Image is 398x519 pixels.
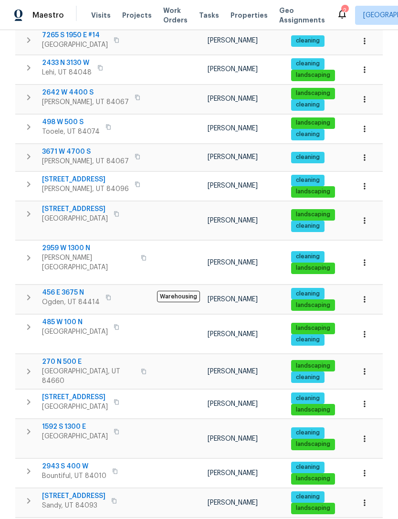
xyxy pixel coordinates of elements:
[208,125,258,132] span: [PERSON_NAME]
[292,504,334,512] span: landscaping
[292,176,324,184] span: cleaning
[208,331,258,338] span: [PERSON_NAME]
[292,301,334,309] span: landscaping
[42,318,108,327] span: 485 W 100 N
[208,154,258,160] span: [PERSON_NAME]
[292,188,334,196] span: landscaping
[42,471,106,481] span: Bountiful, UT 84010
[292,475,334,483] span: landscaping
[292,264,334,272] span: landscaping
[42,491,105,501] span: [STREET_ADDRESS]
[292,119,334,127] span: landscaping
[42,31,108,40] span: 7265 S 1950 E #14
[208,435,258,442] span: [PERSON_NAME]
[292,440,334,448] span: landscaping
[292,463,324,471] span: cleaning
[42,88,129,97] span: 2642 W 4400 S
[42,297,100,307] span: Ogden, UT 84414
[42,462,106,471] span: 2943 S 400 W
[42,204,108,214] span: [STREET_ADDRESS]
[208,470,258,477] span: [PERSON_NAME]
[42,327,108,337] span: [GEOGRAPHIC_DATA]
[32,11,64,20] span: Maestro
[341,6,348,15] div: 2
[42,68,92,77] span: Lehi, UT 84048
[42,58,92,68] span: 2433 N 3130 W
[208,37,258,44] span: [PERSON_NAME]
[292,153,324,161] span: cleaning
[292,89,334,97] span: landscaping
[292,37,324,45] span: cleaning
[42,147,129,157] span: 3671 W 4700 S
[292,290,324,298] span: cleaning
[292,493,324,501] span: cleaning
[208,66,258,73] span: [PERSON_NAME]
[42,288,100,297] span: 456 E 3675 N
[42,392,108,402] span: [STREET_ADDRESS]
[292,324,334,332] span: landscaping
[208,368,258,375] span: [PERSON_NAME]
[42,501,105,510] span: Sandy, UT 84093
[208,499,258,506] span: [PERSON_NAME]
[208,182,258,189] span: [PERSON_NAME]
[42,214,108,223] span: [GEOGRAPHIC_DATA]
[42,253,135,272] span: [PERSON_NAME][GEOGRAPHIC_DATA]
[91,11,111,20] span: Visits
[42,402,108,412] span: [GEOGRAPHIC_DATA]
[292,60,324,68] span: cleaning
[42,422,108,432] span: 1592 S 1300 E
[42,244,135,253] span: 2959 W 1300 N
[292,130,324,138] span: cleaning
[208,259,258,266] span: [PERSON_NAME]
[292,211,334,219] span: landscaping
[292,71,334,79] span: landscaping
[292,101,324,109] span: cleaning
[208,401,258,407] span: [PERSON_NAME]
[292,429,324,437] span: cleaning
[42,357,135,367] span: 270 N 500 E
[208,217,258,224] span: [PERSON_NAME]
[42,432,108,441] span: [GEOGRAPHIC_DATA]
[42,117,100,127] span: 498 W 500 S
[292,336,324,344] span: cleaning
[292,362,334,370] span: landscaping
[279,6,325,25] span: Geo Assignments
[292,253,324,261] span: cleaning
[122,11,152,20] span: Projects
[42,157,129,166] span: [PERSON_NAME], UT 84067
[157,291,200,302] span: Warehousing
[42,127,100,137] span: Tooele, UT 84074
[199,12,219,19] span: Tasks
[208,296,258,303] span: [PERSON_NAME]
[292,394,324,402] span: cleaning
[230,11,268,20] span: Properties
[292,222,324,230] span: cleaning
[163,6,188,25] span: Work Orders
[42,40,108,50] span: [GEOGRAPHIC_DATA]
[42,97,129,107] span: [PERSON_NAME], UT 84067
[292,373,324,381] span: cleaning
[208,95,258,102] span: [PERSON_NAME]
[42,175,129,184] span: [STREET_ADDRESS]
[42,184,129,194] span: [PERSON_NAME], UT 84096
[292,406,334,414] span: landscaping
[42,367,135,386] span: [GEOGRAPHIC_DATA], UT 84660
